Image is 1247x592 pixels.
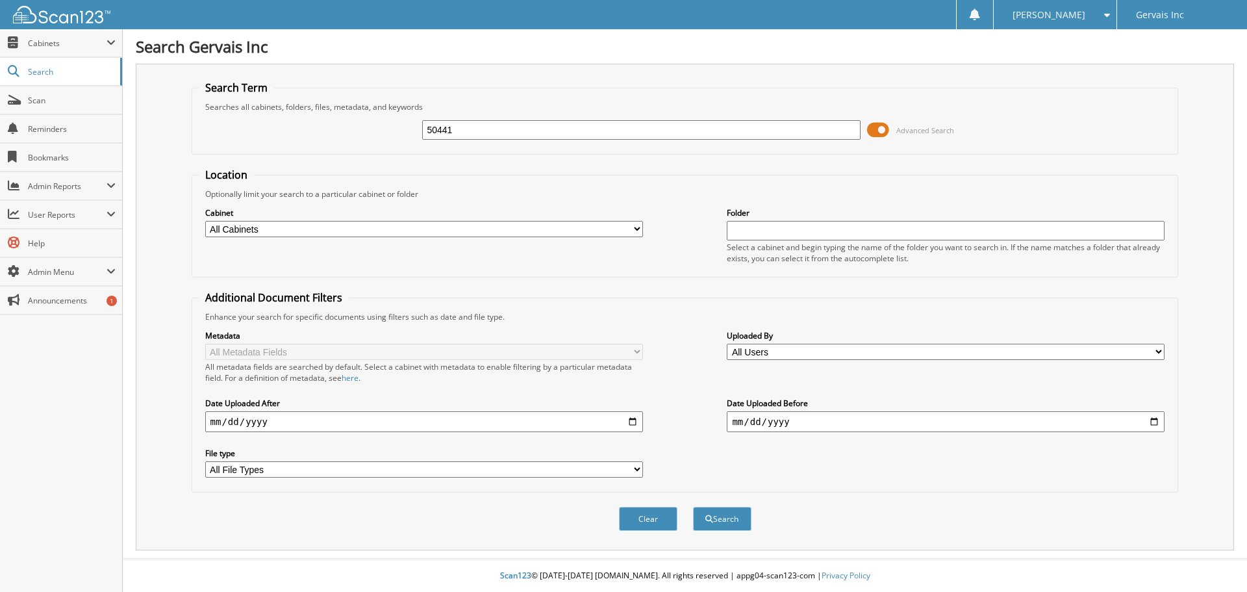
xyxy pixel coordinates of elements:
[500,570,531,581] span: Scan123
[1182,530,1247,592] iframe: Chat Widget
[205,398,643,409] label: Date Uploaded After
[13,6,110,23] img: scan123-logo-white.svg
[727,398,1165,409] label: Date Uploaded Before
[619,507,677,531] button: Clear
[28,181,107,192] span: Admin Reports
[28,152,116,163] span: Bookmarks
[28,295,116,306] span: Announcements
[727,411,1165,432] input: end
[28,238,116,249] span: Help
[205,411,643,432] input: start
[28,38,107,49] span: Cabinets
[205,330,643,341] label: Metadata
[896,125,954,135] span: Advanced Search
[28,66,114,77] span: Search
[727,207,1165,218] label: Folder
[1136,11,1184,19] span: Gervais Inc
[727,242,1165,264] div: Select a cabinet and begin typing the name of the folder you want to search in. If the name match...
[342,372,359,383] a: here
[199,168,254,182] legend: Location
[107,296,117,306] div: 1
[28,266,107,277] span: Admin Menu
[205,448,643,459] label: File type
[205,207,643,218] label: Cabinet
[199,188,1172,199] div: Optionally limit your search to a particular cabinet or folder
[123,560,1247,592] div: © [DATE]-[DATE] [DOMAIN_NAME]. All rights reserved | appg04-scan123-com |
[693,507,751,531] button: Search
[199,290,349,305] legend: Additional Document Filters
[727,330,1165,341] label: Uploaded By
[28,95,116,106] span: Scan
[199,101,1172,112] div: Searches all cabinets, folders, files, metadata, and keywords
[199,311,1172,322] div: Enhance your search for specific documents using filters such as date and file type.
[136,36,1234,57] h1: Search Gervais Inc
[28,123,116,135] span: Reminders
[822,570,870,581] a: Privacy Policy
[199,81,274,95] legend: Search Term
[205,361,643,383] div: All metadata fields are searched by default. Select a cabinet with metadata to enable filtering b...
[1013,11,1085,19] span: [PERSON_NAME]
[28,209,107,220] span: User Reports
